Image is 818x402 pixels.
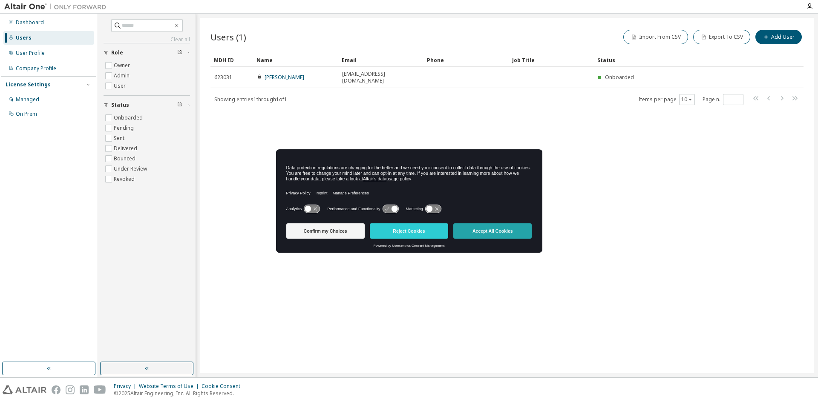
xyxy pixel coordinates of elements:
[104,43,190,62] button: Role
[16,34,32,41] div: Users
[139,383,202,390] div: Website Terms of Use
[94,385,106,394] img: youtube.svg
[214,96,287,103] span: Showing entries 1 through 1 of 1
[177,102,182,108] span: Clear filter
[16,19,44,26] div: Dashboard
[6,81,51,88] div: License Settings
[210,31,246,43] span: Users (1)
[80,385,89,394] img: linkedin.svg
[256,53,335,67] div: Name
[114,71,131,81] label: Admin
[114,113,144,123] label: Onboarded
[342,53,420,67] div: Email
[111,102,129,108] span: Status
[342,71,420,84] span: [EMAIL_ADDRESS][DOMAIN_NAME]
[202,383,245,390] div: Cookie Consent
[16,65,56,72] div: Company Profile
[114,174,136,184] label: Revoked
[605,74,634,81] span: Onboarded
[114,123,135,133] label: Pending
[4,3,111,11] img: Altair One
[66,385,75,394] img: instagram.svg
[639,94,695,105] span: Items per page
[16,111,37,117] div: On Prem
[703,94,743,105] span: Page n.
[3,385,46,394] img: altair_logo.svg
[214,53,250,67] div: MDH ID
[427,53,505,67] div: Phone
[104,36,190,43] a: Clear all
[114,164,149,174] label: Under Review
[16,50,45,57] div: User Profile
[114,81,127,91] label: User
[111,49,123,56] span: Role
[114,143,139,154] label: Delivered
[214,74,232,81] span: 623031
[265,74,304,81] a: [PERSON_NAME]
[114,154,137,164] label: Bounced
[177,49,182,56] span: Clear filter
[114,60,132,71] label: Owner
[512,53,590,67] div: Job Title
[114,390,245,397] p: © 2025 Altair Engineering, Inc. All Rights Reserved.
[16,96,39,103] div: Managed
[104,96,190,114] button: Status
[114,133,126,143] label: Sent
[693,30,750,44] button: Export To CSV
[114,383,139,390] div: Privacy
[597,53,759,67] div: Status
[623,30,688,44] button: Import From CSV
[755,30,802,44] button: Add User
[681,96,693,103] button: 10
[52,385,60,394] img: facebook.svg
